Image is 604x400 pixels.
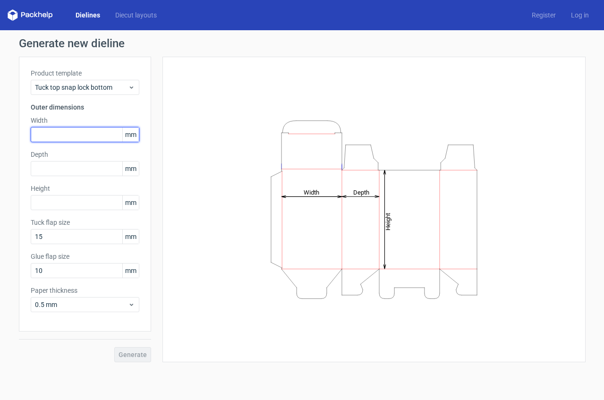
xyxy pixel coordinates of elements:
[122,162,139,176] span: mm
[31,102,139,112] h3: Outer dimensions
[563,10,596,20] a: Log in
[353,188,369,196] tspan: Depth
[122,196,139,210] span: mm
[31,286,139,295] label: Paper thickness
[68,10,108,20] a: Dielines
[524,10,563,20] a: Register
[384,213,391,230] tspan: Height
[31,68,139,78] label: Product template
[31,218,139,227] label: Tuck flap size
[31,252,139,261] label: Glue flap size
[35,83,128,92] span: Tuck top snap lock bottom
[122,128,139,142] span: mm
[31,116,139,125] label: Width
[108,10,164,20] a: Diecut layouts
[303,188,319,196] tspan: Width
[35,300,128,309] span: 0.5 mm
[31,184,139,193] label: Height
[31,150,139,159] label: Depth
[122,230,139,244] span: mm
[19,38,586,49] h1: Generate new dieline
[122,264,139,278] span: mm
